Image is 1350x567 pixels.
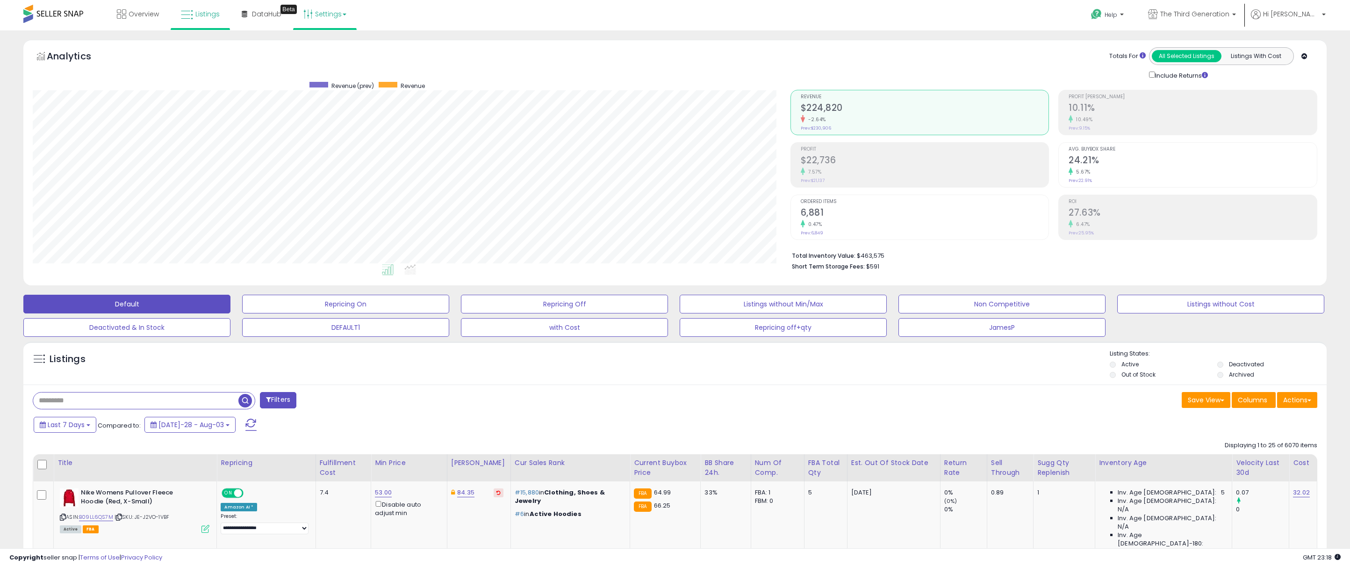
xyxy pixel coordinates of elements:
[320,458,367,478] div: Fulfillment Cost
[1236,505,1289,514] div: 0
[801,207,1049,220] h2: 6,881
[375,488,392,497] a: 53.00
[1221,488,1225,497] span: 5
[1263,9,1319,19] span: Hi [PERSON_NAME]
[80,553,120,562] a: Terms of Use
[60,488,209,532] div: ASIN:
[1236,458,1285,478] div: Velocity Last 30d
[144,417,236,433] button: [DATE]-28 - Aug-03
[654,501,671,510] span: 66.25
[457,488,474,497] a: 84.35
[1109,52,1146,61] div: Totals For
[221,503,257,511] div: Amazon AI *
[23,318,230,337] button: Deactivated & In Stock
[634,488,651,499] small: FBA
[1229,371,1254,378] label: Archived
[801,155,1049,167] h2: $22,736
[1118,505,1129,514] span: N/A
[221,458,311,468] div: Repricing
[1225,441,1317,450] div: Displaying 1 to 25 of 6070 items
[158,420,224,429] span: [DATE]-28 - Aug-03
[60,488,79,507] img: 31oQRVGhegL._SL40_.jpg
[801,199,1049,204] span: Ordered Items
[1069,94,1317,100] span: Profit [PERSON_NAME]
[1118,523,1129,531] span: N/A
[1091,8,1102,20] i: Get Help
[1293,458,1313,468] div: Cost
[1152,50,1221,62] button: All Selected Listings
[223,489,235,497] span: ON
[1118,497,1216,505] span: Inv. Age [DEMOGRAPHIC_DATA]:
[634,458,697,478] div: Current Buybox Price
[1110,349,1327,358] p: Listing States:
[808,488,840,497] div: 5
[1069,155,1317,167] h2: 24.21%
[515,488,623,505] p: in
[81,488,194,508] b: Nike Womens Pullover Fleece Hoodie (Red, X-Small)
[34,417,96,433] button: Last 7 Days
[801,94,1049,100] span: Revenue
[1069,230,1094,236] small: Prev: 25.95%
[320,488,364,497] div: 7.4
[242,295,449,313] button: Repricing On
[805,168,822,175] small: 7.57%
[704,458,747,478] div: BB Share 24h.
[944,488,987,497] div: 0%
[1277,392,1317,408] button: Actions
[515,488,539,497] span: #15,880
[755,458,800,478] div: Num of Comp.
[50,353,86,366] h5: Listings
[851,458,936,468] div: Est. Out Of Stock Date
[515,509,524,518] span: #6
[801,230,823,236] small: Prev: 6,849
[1069,207,1317,220] h2: 27.63%
[792,249,1311,261] li: $463,575
[1293,488,1310,497] a: 32.02
[680,318,887,337] button: Repricing off+qty
[680,295,887,313] button: Listings without Min/Max
[991,488,1026,497] div: 0.89
[375,458,443,468] div: Min Price
[1221,50,1291,62] button: Listings With Cost
[1118,514,1216,523] span: Inv. Age [DEMOGRAPHIC_DATA]:
[944,505,987,514] div: 0%
[1232,392,1276,408] button: Columns
[801,102,1049,115] h2: $224,820
[898,295,1106,313] button: Non Competitive
[991,458,1029,478] div: Sell Through
[401,82,425,90] span: Revenue
[1069,125,1090,131] small: Prev: 9.15%
[530,509,582,518] span: Active Hoodies
[331,82,374,90] span: Revenue (prev)
[1069,147,1317,152] span: Avg. Buybox Share
[1118,488,1216,497] span: Inv. Age [DEMOGRAPHIC_DATA]:
[1229,360,1264,368] label: Deactivated
[280,5,297,14] div: Tooltip anchor
[129,9,159,19] span: Overview
[121,553,162,562] a: Privacy Policy
[1117,295,1324,313] button: Listings without Cost
[805,221,822,228] small: 0.47%
[115,513,169,521] span: | SKU: JE-J2VO-1VBF
[1303,553,1341,562] span: 2025-08-11 23:18 GMT
[792,262,865,270] b: Short Term Storage Fees:
[252,9,281,19] span: DataHub
[801,125,831,131] small: Prev: $230,906
[451,458,507,468] div: [PERSON_NAME]
[1037,488,1088,497] div: 1
[808,458,843,478] div: FBA Total Qty
[1236,488,1289,497] div: 0.07
[515,510,623,518] p: in
[1034,454,1095,481] th: Please note that this number is a calculation based on your required days of coverage and your ve...
[944,497,957,505] small: (0%)
[1105,11,1117,19] span: Help
[792,252,855,260] b: Total Inventory Value:
[1251,9,1326,30] a: Hi [PERSON_NAME]
[1121,360,1139,368] label: Active
[866,262,879,271] span: $591
[83,525,99,533] span: FBA
[755,488,797,497] div: FBA: 1
[801,147,1049,152] span: Profit
[1118,531,1225,548] span: Inv. Age [DEMOGRAPHIC_DATA]-180:
[242,489,257,497] span: OFF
